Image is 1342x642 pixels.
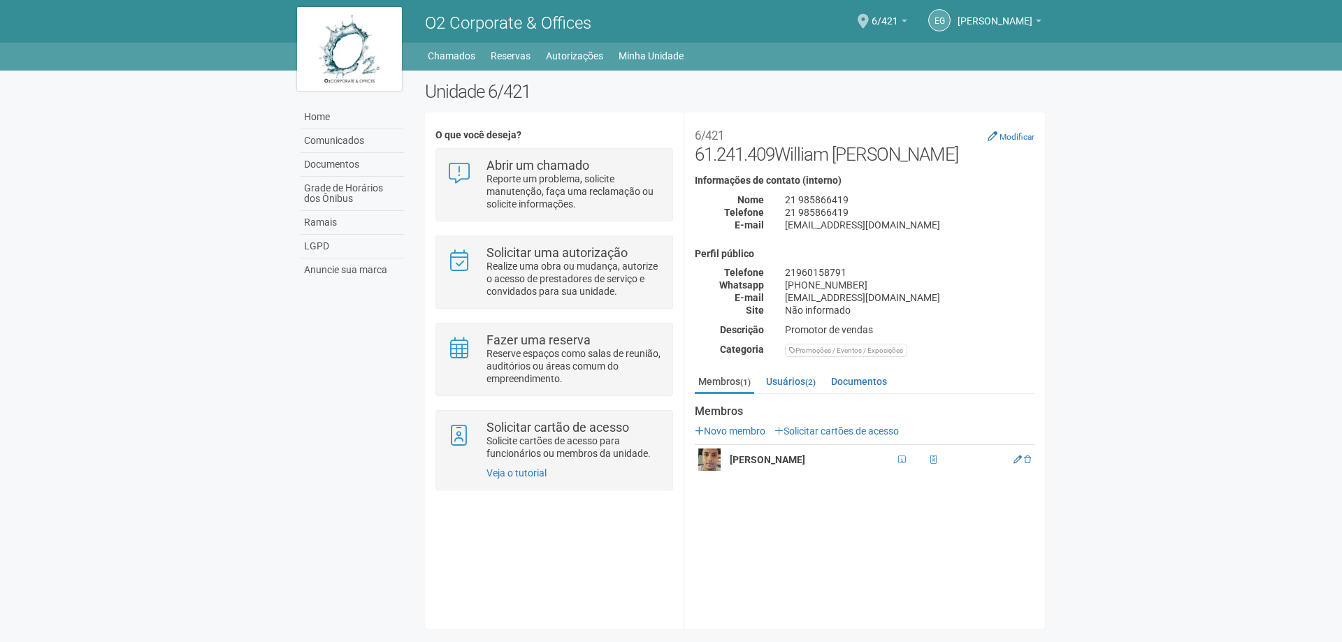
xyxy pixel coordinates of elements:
[447,334,661,385] a: Fazer uma reserva Reserve espaços como salas de reunião, auditórios ou áreas comum do empreendime...
[828,371,890,392] a: Documentos
[486,333,591,347] strong: Fazer uma reserva
[301,235,404,258] a: LGPD
[719,279,764,291] strong: Whatsapp
[491,46,531,66] a: Reservas
[720,344,764,355] strong: Categoria
[425,13,591,33] span: O2 Corporate & Offices
[695,405,1034,418] strong: Membros
[425,81,1045,102] h2: Unidade 6/421
[805,377,816,387] small: (2)
[1024,455,1031,465] a: Excluir membro
[774,266,1045,279] div: 21960158791
[301,177,404,211] a: Grade de Horários dos Ônibus
[301,258,404,282] a: Anuncie sua marca
[486,467,547,479] a: Veja o tutorial
[774,194,1045,206] div: 21 985866419
[724,267,764,278] strong: Telefone
[486,173,662,210] p: Reporte um problema, solicite manutenção, faça uma reclamação ou solicite informações.
[619,46,684,66] a: Minha Unidade
[1000,132,1034,142] small: Modificar
[735,292,764,303] strong: E-mail
[737,194,764,205] strong: Nome
[1013,455,1022,465] a: Editar membro
[958,17,1041,29] a: [PERSON_NAME]
[730,454,805,465] strong: [PERSON_NAME]
[486,158,589,173] strong: Abrir um chamado
[720,324,764,335] strong: Descrição
[301,105,404,129] a: Home
[435,130,672,140] h4: O que você deseja?
[486,420,629,435] strong: Solicitar cartão de acesso
[774,425,899,437] a: Solicitar cartões de acesso
[698,448,721,471] img: user.png
[774,219,1045,231] div: [EMAIL_ADDRESS][DOMAIN_NAME]
[546,46,603,66] a: Autorizações
[447,421,661,460] a: Solicitar cartão de acesso Solicite cartões de acesso para funcionários ou membros da unidade.
[724,207,764,218] strong: Telefone
[301,153,404,177] a: Documentos
[763,371,819,392] a: Usuários(2)
[695,425,765,437] a: Novo membro
[486,435,662,460] p: Solicite cartões de acesso para funcionários ou membros da unidade.
[746,305,764,316] strong: Site
[740,377,751,387] small: (1)
[774,323,1045,336] div: Promotor de vendas
[486,245,628,260] strong: Solicitar uma autorização
[695,249,1034,259] h4: Perfil público
[774,291,1045,304] div: [EMAIL_ADDRESS][DOMAIN_NAME]
[774,279,1045,291] div: [PHONE_NUMBER]
[486,260,662,298] p: Realize uma obra ou mudança, autorize o acesso de prestadores de serviço e convidados para sua un...
[695,175,1034,186] h4: Informações de contato (interno)
[735,219,764,231] strong: E-mail
[872,17,907,29] a: 6/421
[447,247,661,298] a: Solicitar uma autorização Realize uma obra ou mudança, autorize o acesso de prestadores de serviç...
[486,347,662,385] p: Reserve espaços como salas de reunião, auditórios ou áreas comum do empreendimento.
[785,344,907,357] div: Promoções / Eventos / Exposições
[695,129,724,143] small: 6/421
[774,304,1045,316] div: Não informado
[958,2,1032,27] span: Elisabete Gomes de Almeida
[301,129,404,153] a: Comunicados
[447,159,661,210] a: Abrir um chamado Reporte um problema, solicite manutenção, faça uma reclamação ou solicite inform...
[428,46,475,66] a: Chamados
[928,9,951,31] a: EG
[872,2,898,27] span: 6/421
[695,123,1034,165] h2: 61.241.409William [PERSON_NAME]
[988,131,1034,142] a: Modificar
[695,371,754,394] a: Membros(1)
[774,206,1045,219] div: 21 985866419
[297,7,402,91] img: logo.jpg
[301,211,404,235] a: Ramais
